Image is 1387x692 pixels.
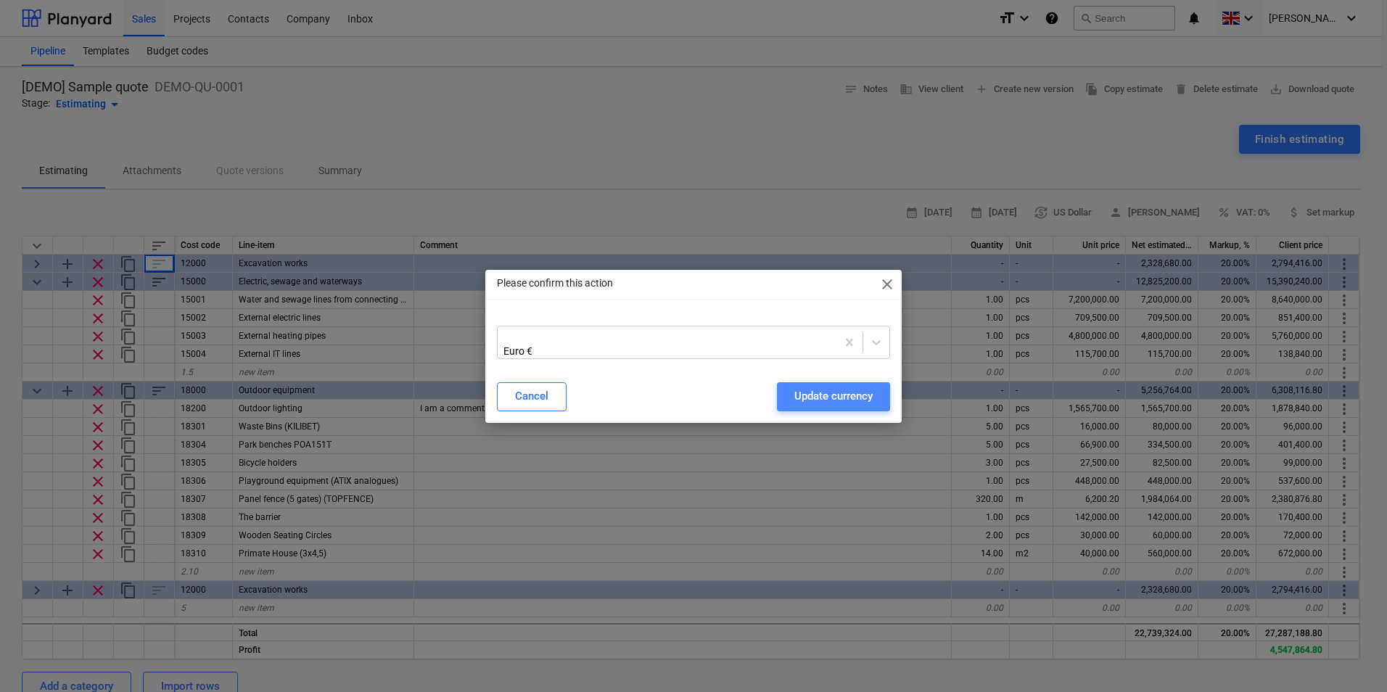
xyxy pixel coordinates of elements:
[878,276,896,293] span: close
[497,382,567,411] button: Cancel
[503,345,681,357] div: Euro €
[794,387,873,405] div: Update currency
[777,382,890,411] button: Update currency
[515,387,548,405] div: Cancel
[497,276,613,291] p: Please confirm this action
[1314,622,1387,692] iframe: Chat Widget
